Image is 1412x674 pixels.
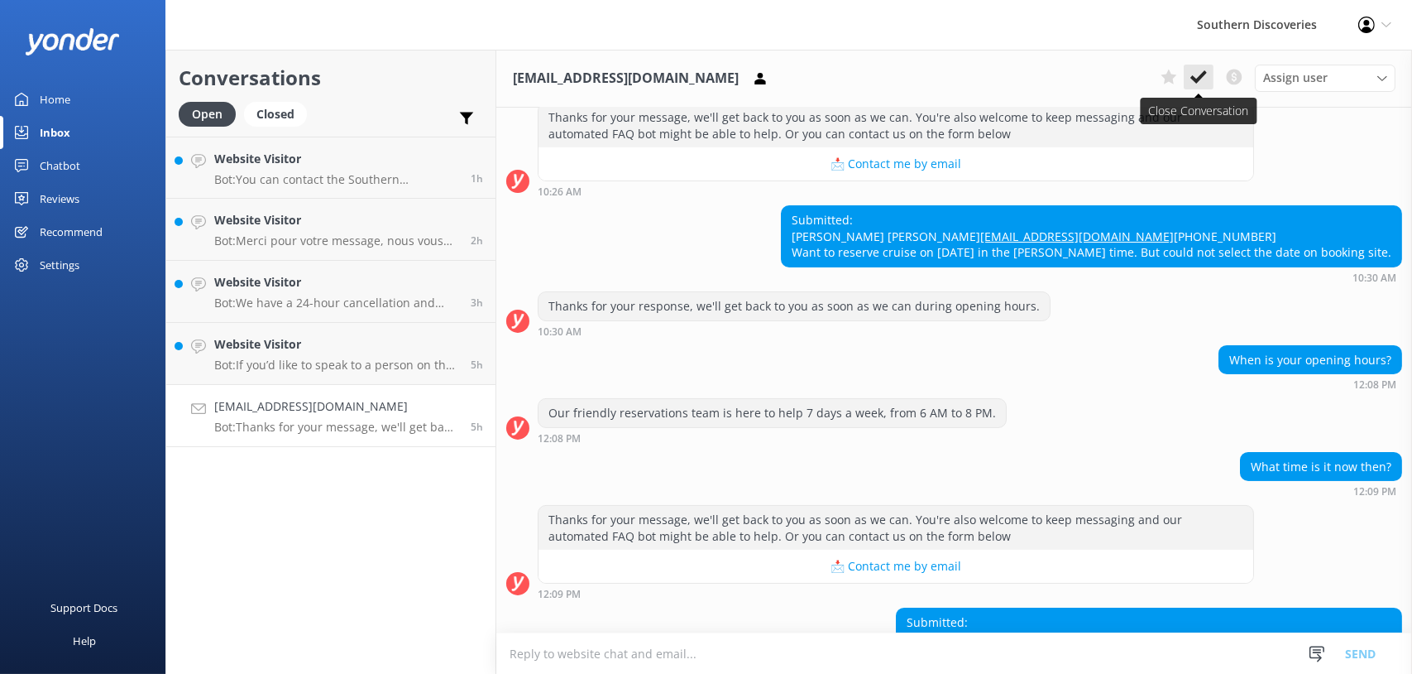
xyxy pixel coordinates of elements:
div: Open [179,102,236,127]
div: Reviews [40,182,79,215]
strong: 12:09 PM [538,590,581,599]
strong: 12:09 PM [1353,487,1396,497]
div: Submitted: [PERSON_NAME] [PERSON_NAME] [PHONE_NUMBER] Want to reserve cruise on [DATE] in the [PE... [782,206,1401,267]
a: Open [179,104,244,123]
a: [EMAIL_ADDRESS][DOMAIN_NAME] [980,229,1174,244]
h3: [EMAIL_ADDRESS][DOMAIN_NAME] [513,68,739,89]
a: Website VisitorBot:Merci pour votre message, nous vous répondrons dès que possible. Vous êtes éga... [166,199,495,261]
strong: 10:26 AM [538,187,582,197]
div: Settings [40,248,79,282]
h2: Conversations [179,62,483,94]
h4: Website Visitor [214,211,458,229]
h4: Website Visitor [214,335,458,354]
div: Oct 01 2025 12:08pm (UTC +13:00) Pacific/Auckland [1218,378,1402,390]
div: What time is it now then? [1241,453,1401,481]
div: Support Docs [51,591,118,624]
div: Oct 01 2025 12:09pm (UTC +13:00) Pacific/Auckland [538,588,1254,599]
h4: Website Visitor [214,273,458,291]
a: [EMAIL_ADDRESS][DOMAIN_NAME]Bot:Thanks for your message, we'll get back to you as soon as we can.... [166,385,495,447]
a: Website VisitorBot:We have a 24-hour cancellation and amendment policy. If you notify us more tha... [166,261,495,323]
span: Oct 02 2025 12:25pm (UTC +13:00) Pacific/Auckland [471,296,483,310]
p: Bot: Thanks for your message, we'll get back to you as soon as we can. You're also welcome to kee... [214,420,458,435]
div: Help [73,624,96,657]
strong: 12:08 PM [1353,380,1396,390]
h4: [EMAIL_ADDRESS][DOMAIN_NAME] [214,397,458,416]
div: Inbox [40,116,70,149]
img: yonder-white-logo.png [25,28,120,55]
p: Bot: If you’d like to speak to a person on the Southern Discoveries team, please call [PHONE_NUMB... [214,358,458,373]
span: Assign user [1263,69,1328,87]
div: Thanks for your message, we'll get back to you as soon as we can. You're also welcome to keep mes... [538,104,1253,147]
span: Oct 02 2025 10:49am (UTC +13:00) Pacific/Auckland [471,420,483,434]
p: Bot: You can contact the Southern Discoveries team by phone at [PHONE_NUMBER] within [GEOGRAPHIC_... [214,172,458,187]
span: Oct 02 2025 01:22pm (UTC +13:00) Pacific/Auckland [471,233,483,248]
div: Oct 01 2025 12:09pm (UTC +13:00) Pacific/Auckland [1240,485,1402,497]
div: Closed [244,102,307,127]
a: Website VisitorBot:If you’d like to speak to a person on the Southern Discoveries team, please ca... [166,323,495,385]
div: Thanks for your message, we'll get back to you as soon as we can. You're also welcome to keep mes... [538,506,1253,550]
strong: 10:30 AM [538,327,582,337]
div: Oct 01 2025 10:30am (UTC +13:00) Pacific/Auckland [781,272,1402,283]
button: 📩 Contact me by email [538,550,1253,583]
div: Assign User [1255,65,1395,91]
p: Bot: We have a 24-hour cancellation and amendment policy. If you notify us more than 24 hours bef... [214,296,458,311]
strong: 10:30 AM [1352,273,1396,283]
div: Oct 01 2025 10:30am (UTC +13:00) Pacific/Auckland [538,325,1051,337]
strong: 12:08 PM [538,434,581,444]
a: [EMAIL_ADDRESS][DOMAIN_NAME] [1095,631,1289,647]
div: Oct 01 2025 12:08pm (UTC +13:00) Pacific/Auckland [538,432,1007,444]
div: Thanks for your response, we'll get back to you as soon as we can during opening hours. [538,292,1050,320]
a: Closed [244,104,315,123]
div: When is your opening hours? [1219,346,1401,374]
span: Oct 02 2025 03:08pm (UTC +13:00) Pacific/Auckland [471,171,483,185]
a: Website VisitorBot:You can contact the Southern Discoveries team by phone at [PHONE_NUMBER] withi... [166,137,495,199]
div: Oct 01 2025 10:26am (UTC +13:00) Pacific/Auckland [538,185,1254,197]
p: Bot: Merci pour votre message, nous vous répondrons dès que possible. Vous êtes également invité ... [214,233,458,248]
h4: Website Visitor [214,150,458,168]
div: Home [40,83,70,116]
div: Recommend [40,215,103,248]
div: Submitted: [PERSON_NAME] [PERSON_NAME] [PHONE_NUMBER] WhatsApp [897,609,1401,669]
div: Our friendly reservations team is here to help 7 days a week, from 6 AM to 8 PM. [538,399,1006,427]
div: Chatbot [40,149,80,182]
button: 📩 Contact me by email [538,147,1253,181]
span: Oct 02 2025 11:08am (UTC +13:00) Pacific/Auckland [471,358,483,372]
